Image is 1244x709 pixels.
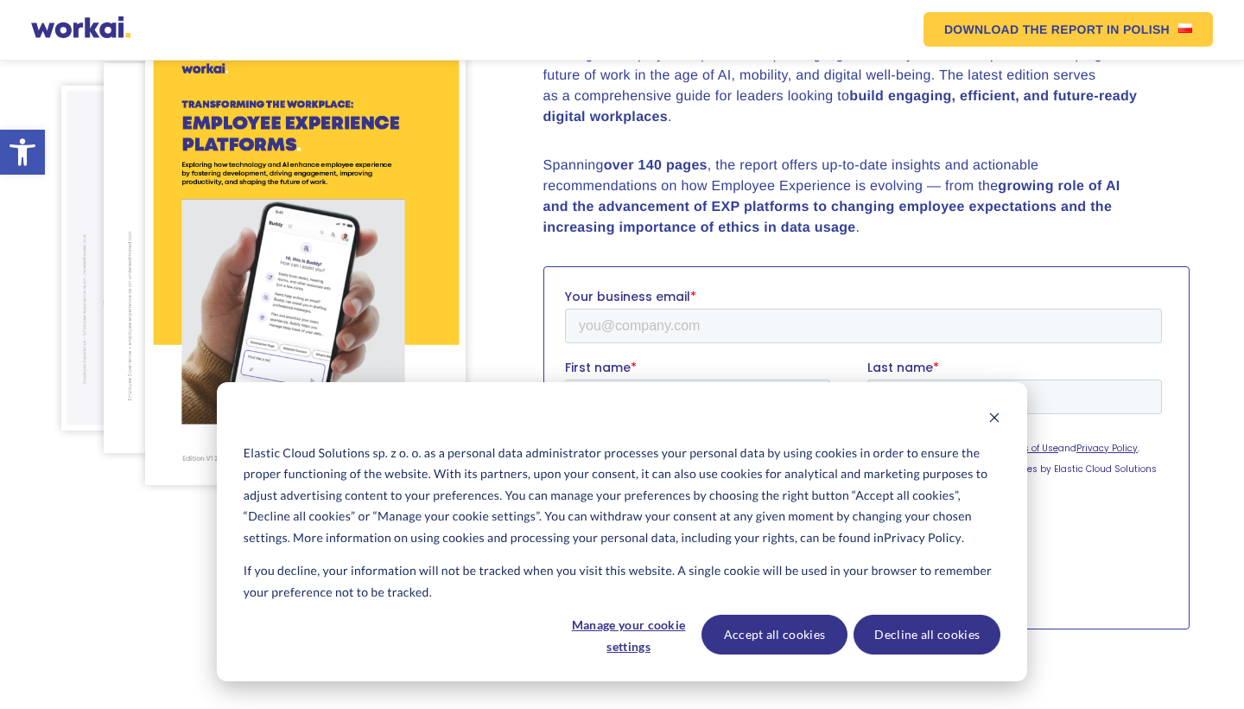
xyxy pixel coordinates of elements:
a: Privacy Policy [884,527,962,549]
strong: build engaging, efficient, and future-ready digital workplaces [543,89,1138,125]
p: Spanning , the report offers up-to-date insights and actionable recommendations on how Employee E... [543,156,1148,239]
p: Elastic Cloud Solutions sp. z o. o. as a personal data administrator processes your personal data... [244,443,1000,549]
p: The Digital Employee Experience report highlights the key trends and practices shaping the future... [543,45,1148,128]
p: If you decline, your information will not be tracked when you visit this website. A single cookie... [244,560,1000,603]
button: Decline all cookies [854,615,1000,655]
button: Manage your cookie settings [562,615,695,655]
strong: over 140 pages [604,158,708,173]
iframe: Form 0 [565,288,1169,622]
img: DEX-2024-str-8.png [104,63,379,453]
div: Cookie banner [217,382,1027,681]
img: DEX-2024-v2.2.png [145,31,466,485]
button: Accept all cookies [701,615,848,655]
img: DEX-2024-str-30.png [61,86,305,431]
strong: growing role of AI and the advancement of EXP platforms to changing employee expectations and the... [543,179,1120,235]
button: Dismiss cookie banner [988,409,1000,431]
img: Polish flag [1178,23,1192,33]
a: DOWNLOAD THE REPORTIN POLISHPolish flag [923,12,1213,47]
em: DOWNLOAD THE REPORT [944,23,1103,35]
